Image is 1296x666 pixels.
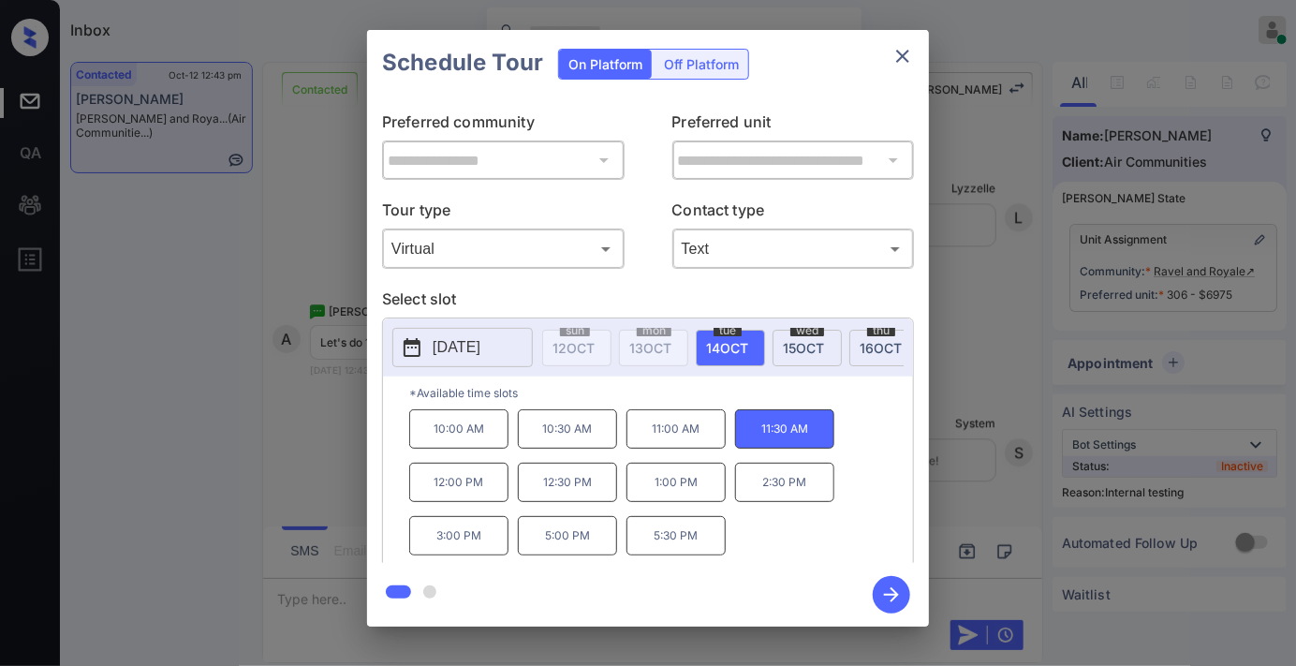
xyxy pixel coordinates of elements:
p: 5:00 PM [518,516,617,555]
p: 3:00 PM [409,516,508,555]
h2: Schedule Tour [367,30,558,96]
div: date-select [849,330,919,366]
p: 10:30 AM [518,409,617,449]
p: 2:30 PM [735,463,834,502]
div: On Platform [559,50,652,79]
span: 16 OCT [860,340,902,356]
span: 14 OCT [706,340,748,356]
button: btn-next [862,570,921,619]
div: Off Platform [655,50,748,79]
p: Tour type [382,199,625,229]
p: 12:30 PM [518,463,617,502]
div: date-select [696,330,765,366]
p: 1:00 PM [626,463,726,502]
p: Contact type [672,199,915,229]
p: 11:00 AM [626,409,726,449]
span: wed [790,325,824,336]
p: 12:00 PM [409,463,508,502]
p: 10:00 AM [409,409,508,449]
p: Preferred unit [672,111,915,141]
button: close [884,37,921,75]
p: [DATE] [433,336,480,359]
p: Select slot [382,288,914,318]
p: 5:30 PM [626,516,726,555]
span: tue [714,325,742,336]
div: Virtual [387,233,620,264]
div: Text [677,233,910,264]
span: thu [867,325,895,336]
div: date-select [773,330,842,366]
p: *Available time slots [409,377,913,409]
button: [DATE] [392,328,533,367]
span: 15 OCT [783,340,824,356]
p: 11:30 AM [735,409,834,449]
p: Preferred community [382,111,625,141]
